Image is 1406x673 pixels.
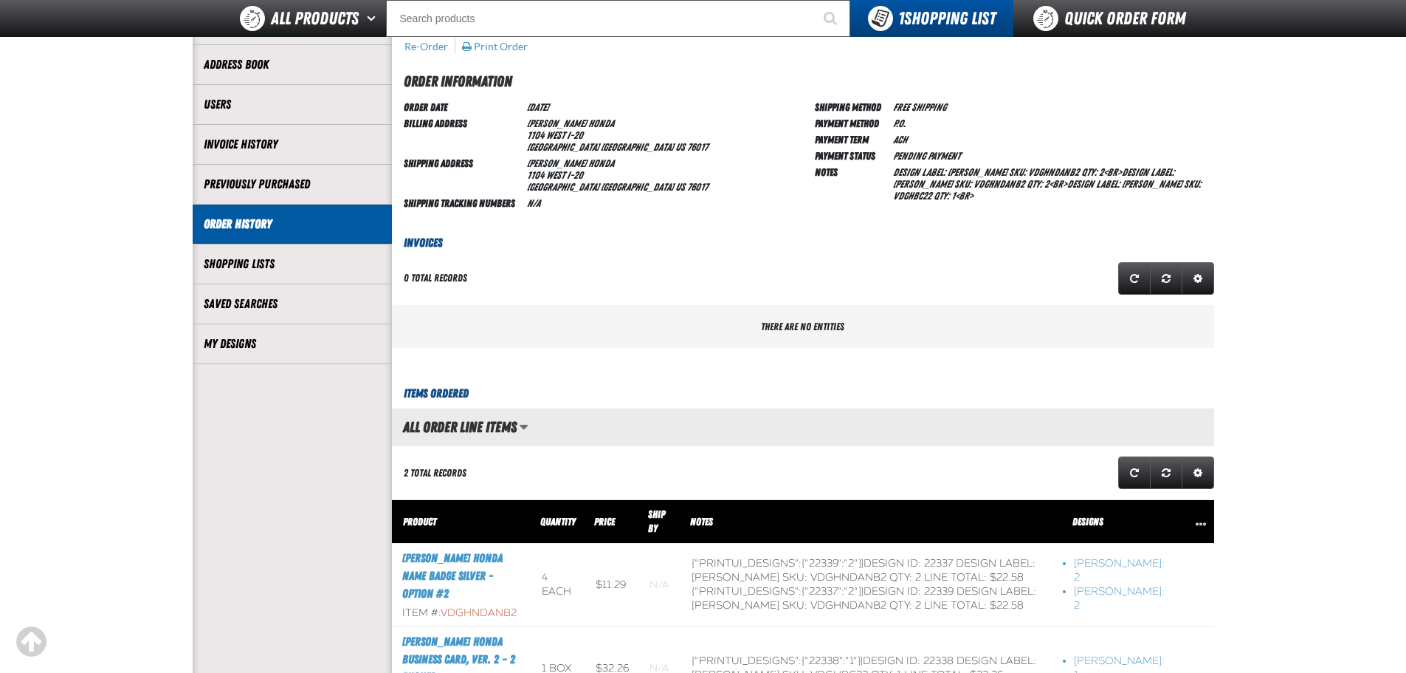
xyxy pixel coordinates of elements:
[815,98,887,115] td: Shipping Method
[1182,262,1214,295] a: Expand or Collapse Grid Settings
[761,321,844,332] span: There are no entities
[403,516,436,527] span: Product
[1074,557,1166,585] a: [PERSON_NAME]: 2
[392,385,1214,403] h3: Items Ordered
[527,141,599,153] span: [GEOGRAPHIC_DATA]
[1177,500,1214,544] th: Row actions
[893,117,906,129] span: P.O.
[815,131,887,147] td: Payment Term
[1150,457,1182,489] a: Reset grid action
[441,607,517,619] span: VDGHNDANB2
[404,271,467,285] div: 0 total records
[1072,516,1103,527] span: Designs
[675,141,685,153] span: US
[898,8,904,29] strong: 1
[404,40,449,53] button: Re-Order
[585,544,639,627] td: $11.29
[404,115,521,154] td: Billing Address
[527,117,615,129] span: [PERSON_NAME] Honda
[893,134,907,146] span: ACH
[204,96,381,113] a: Users
[687,141,708,153] bdo: 76017
[527,181,599,193] span: [GEOGRAPHIC_DATA]
[204,136,381,153] a: Invoice History
[527,197,540,209] span: N/A
[1182,457,1214,489] a: Expand or Collapse Grid Settings
[271,5,359,32] span: All Products
[639,544,681,627] td: Blank
[1150,262,1182,295] a: Reset grid action
[402,551,503,601] a: [PERSON_NAME] Honda Name Badge Silver - Option #2
[687,181,708,193] bdo: 76017
[461,40,528,53] button: Print Order
[404,466,466,480] div: 2 total records
[1118,457,1151,489] a: Refresh grid action
[392,234,1214,252] h3: Invoices
[204,335,381,352] a: My Designs
[204,56,381,73] a: Address Book
[15,626,47,658] div: Scroll to the top
[540,516,576,527] span: Quantity
[690,516,713,527] span: Notes
[404,98,521,115] td: Order Date
[815,163,887,203] td: Notes
[893,166,1202,202] span: Design Label: [PERSON_NAME] Sku: VDGHNDANB2 Qty: 2<br>Design Label: [PERSON_NAME] Sku: VDGHNDANB2...
[893,101,946,113] span: Free Shipping
[815,115,887,131] td: Payment Method
[1118,262,1151,295] a: Refresh grid action
[404,194,521,211] td: Shipping Tracking Numbers
[402,607,521,621] div: Item #:
[392,419,517,435] h2: All Order Line Items
[204,176,381,193] a: Previously Purchased
[601,141,673,153] span: [GEOGRAPHIC_DATA]
[404,70,1214,92] h2: Order Information
[681,544,1064,627] td: {"printui_designs":{"22339":"2"}}Design Id: 22337 Design Label: [PERSON_NAME] Sku: VDGHNDANB2 Qty...
[648,508,665,534] span: Ship By
[815,147,887,163] td: Payment Status
[204,216,381,233] a: Order History
[204,256,381,273] a: Shopping Lists
[527,169,583,181] span: 1104 West I-20
[601,181,673,193] span: [GEOGRAPHIC_DATA]
[527,157,615,169] span: [PERSON_NAME] Honda
[898,8,996,29] span: Shopping List
[594,516,615,527] span: Price
[404,154,521,194] td: Shipping Address
[893,150,960,162] span: Pending payment
[1074,585,1166,613] a: [PERSON_NAME]: 2
[519,414,528,440] button: Manage grid views. Current view is All Order Line Items
[204,295,381,312] a: Saved Searches
[527,129,583,141] span: 1104 West I-20
[527,101,548,113] span: [DATE]
[531,544,586,627] td: 4 each
[675,181,685,193] span: US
